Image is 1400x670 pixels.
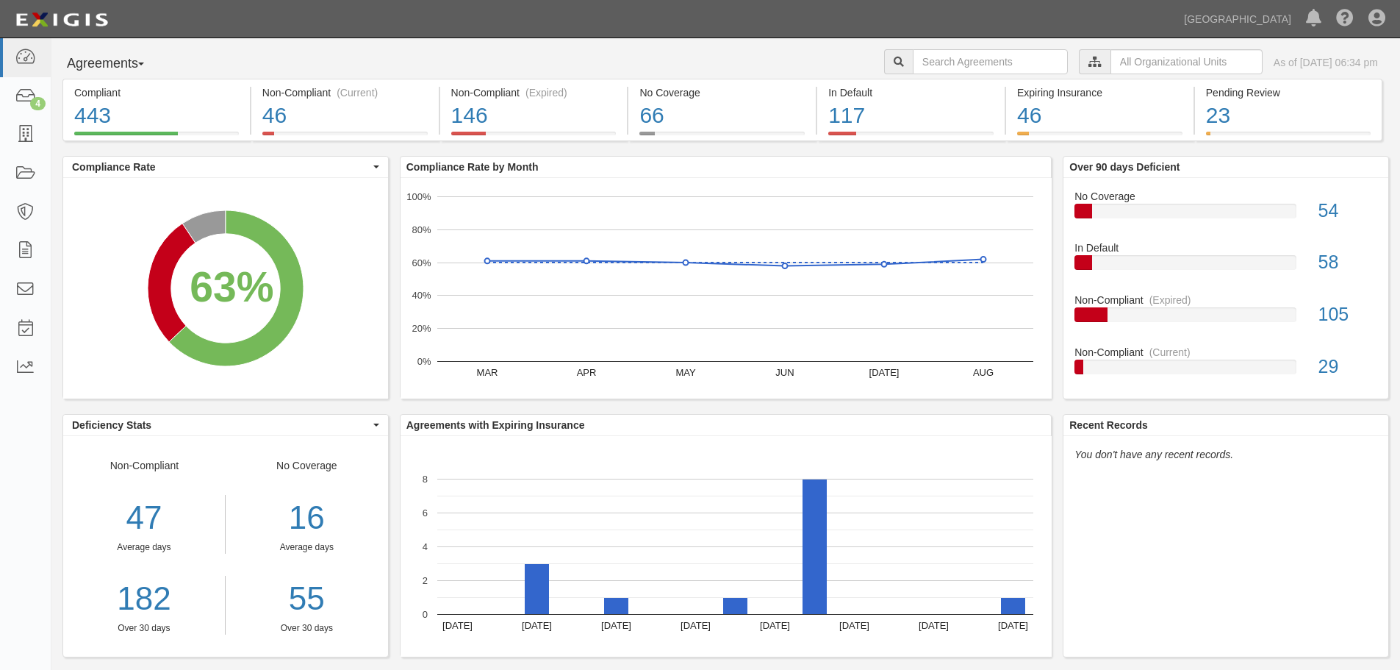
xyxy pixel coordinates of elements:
button: Deficiency Stats [63,415,388,435]
a: Expiring Insurance46 [1006,132,1193,143]
div: 105 [1307,302,1388,328]
text: [DATE] [839,620,869,631]
svg: A chart. [63,178,388,399]
a: In Default58 [1074,240,1377,293]
div: Average days [237,541,377,554]
a: No Coverage66 [628,132,816,143]
input: All Organizational Units [1110,49,1263,74]
div: (Current) [337,85,378,100]
a: 182 [63,576,225,622]
text: 80% [412,224,431,235]
text: MAY [675,367,696,378]
div: (Expired) [1149,293,1191,307]
span: Deficiency Stats [72,418,370,432]
div: 58 [1307,249,1388,276]
text: 2 [423,575,428,586]
div: 23 [1206,100,1371,132]
div: 443 [74,100,239,132]
a: Non-Compliant(Current)29 [1074,345,1377,386]
div: No Coverage [639,85,805,100]
text: [DATE] [442,620,473,631]
b: Compliance Rate by Month [406,161,539,173]
a: 55 [237,576,377,622]
b: Agreements with Expiring Insurance [406,419,585,431]
div: 29 [1307,354,1388,380]
input: Search Agreements [913,49,1068,74]
div: Average days [63,541,225,554]
div: Non-Compliant [1063,293,1388,307]
div: 117 [828,100,994,132]
text: 8 [423,474,428,485]
div: Over 30 days [63,622,225,635]
div: As of [DATE] 06:34 pm [1274,55,1378,70]
a: [GEOGRAPHIC_DATA] [1177,4,1299,34]
div: 66 [639,100,805,132]
text: [DATE] [601,620,631,631]
a: Pending Review23 [1195,132,1382,143]
div: Non-Compliant [63,458,226,635]
em: You don't have any recent records. [1074,449,1233,460]
div: Expiring Insurance [1017,85,1182,100]
text: [DATE] [681,620,711,631]
div: (Expired) [525,85,567,100]
text: 0% [417,356,431,367]
div: 54 [1307,198,1388,224]
div: In Default [828,85,994,100]
text: 20% [412,323,431,334]
div: In Default [1063,240,1388,255]
div: 46 [262,100,428,132]
text: [DATE] [760,620,790,631]
text: JUN [775,367,794,378]
div: Non-Compliant (Current) [262,85,428,100]
svg: A chart. [401,436,1052,657]
a: Non-Compliant(Expired)146 [440,132,628,143]
div: No Coverage [226,458,388,635]
text: 0 [423,609,428,620]
text: 4 [423,541,428,552]
div: 46 [1017,100,1182,132]
b: Recent Records [1069,419,1148,431]
div: 63% [190,257,273,318]
text: MAR [476,367,498,378]
div: 146 [451,100,617,132]
button: Compliance Rate [63,157,388,177]
a: Non-Compliant(Expired)105 [1074,293,1377,345]
text: 60% [412,257,431,268]
button: Agreements [62,49,173,79]
div: Pending Review [1206,85,1371,100]
div: Non-Compliant (Expired) [451,85,617,100]
div: No Coverage [1063,189,1388,204]
text: AUG [973,367,994,378]
text: 100% [406,191,431,202]
text: [DATE] [869,367,899,378]
div: Compliant [74,85,239,100]
img: logo-5460c22ac91f19d4615b14bd174203de0afe785f0fc80cf4dbbc73dc1793850b.png [11,7,112,33]
b: Over 90 days Deficient [1069,161,1180,173]
text: [DATE] [919,620,949,631]
a: Non-Compliant(Current)46 [251,132,439,143]
a: Compliant443 [62,132,250,143]
a: In Default117 [817,132,1005,143]
text: [DATE] [522,620,552,631]
span: Compliance Rate [72,160,370,174]
a: No Coverage54 [1074,189,1377,241]
text: 6 [423,507,428,518]
svg: A chart. [401,178,1052,399]
text: [DATE] [998,620,1028,631]
div: Over 30 days [237,622,377,635]
text: APR [576,367,596,378]
text: 40% [412,290,431,301]
i: Help Center - Complianz [1336,10,1354,28]
div: 47 [63,495,225,541]
div: 4 [30,97,46,110]
div: 16 [237,495,377,541]
div: (Current) [1149,345,1191,360]
div: Non-Compliant [1063,345,1388,360]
